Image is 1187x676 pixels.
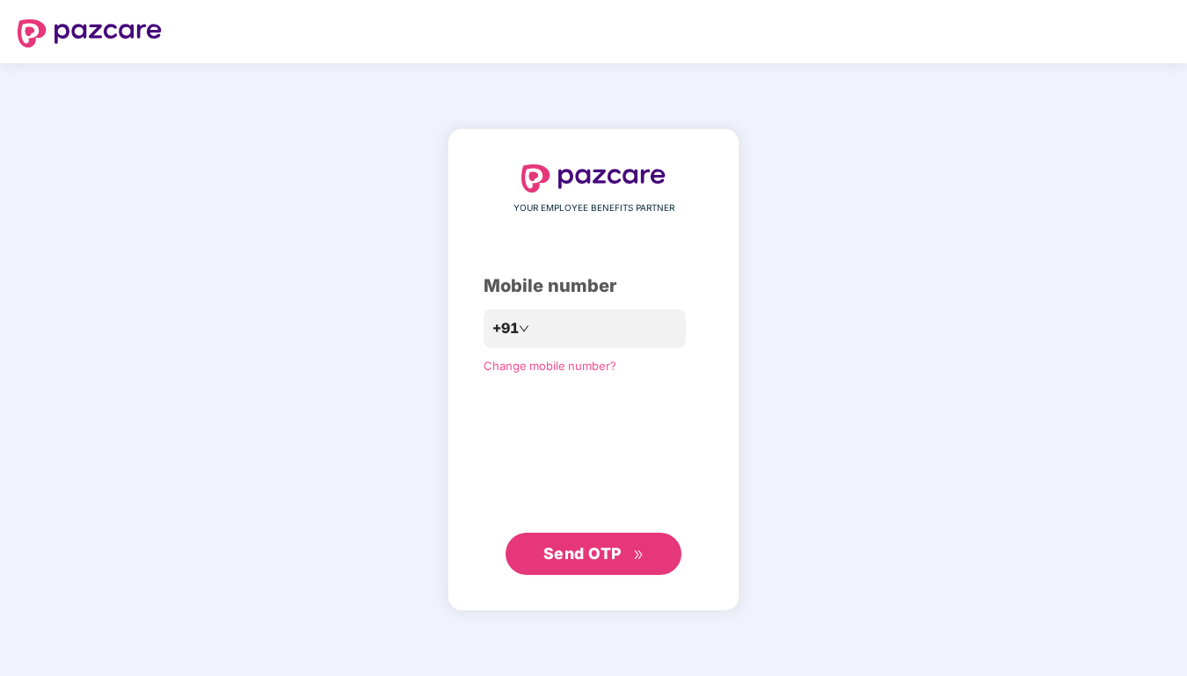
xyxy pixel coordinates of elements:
[506,533,681,575] button: Send OTPdouble-right
[521,164,666,193] img: logo
[513,201,674,215] span: YOUR EMPLOYEE BENEFITS PARTNER
[484,273,703,300] div: Mobile number
[543,544,622,563] span: Send OTP
[492,317,519,339] span: +91
[633,549,644,561] span: double-right
[18,19,162,47] img: logo
[484,359,616,373] a: Change mobile number?
[519,323,529,334] span: down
